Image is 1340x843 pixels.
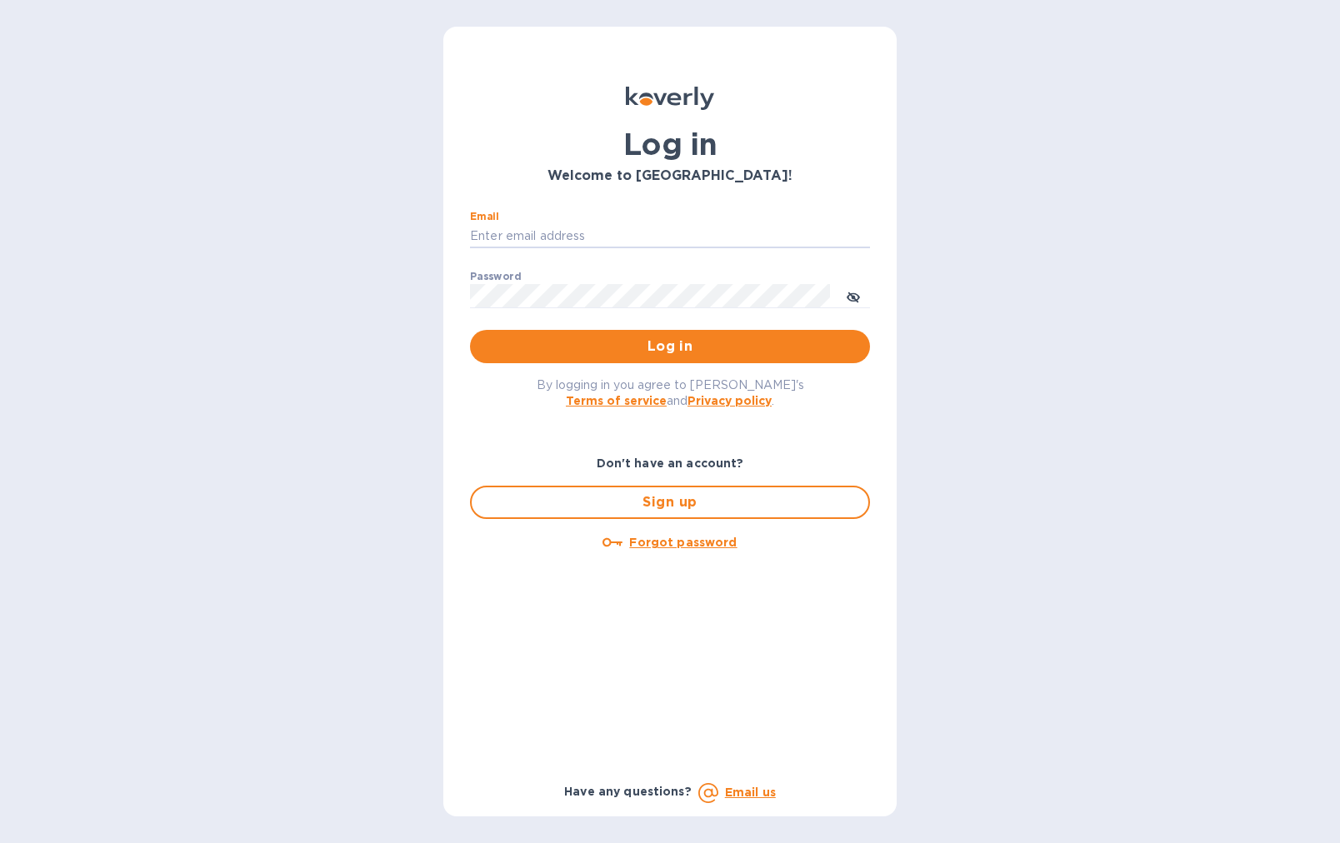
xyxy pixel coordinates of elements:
span: Sign up [485,492,855,512]
a: Privacy policy [687,394,772,407]
label: Email [470,212,499,222]
u: Forgot password [629,536,737,549]
a: Email us [725,786,776,799]
span: By logging in you agree to [PERSON_NAME]'s and . [537,378,804,407]
h1: Log in [470,127,870,162]
b: Don't have an account? [597,456,744,470]
button: toggle password visibility [837,279,870,312]
img: Koverly [626,87,714,110]
h3: Welcome to [GEOGRAPHIC_DATA]! [470,168,870,184]
span: Log in [483,337,857,357]
label: Password [470,272,521,282]
b: Have any questions? [564,785,692,798]
button: Log in [470,330,870,363]
button: Sign up [470,486,870,519]
input: Enter email address [470,224,870,249]
a: Terms of service [566,394,667,407]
